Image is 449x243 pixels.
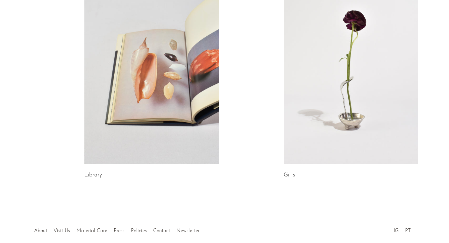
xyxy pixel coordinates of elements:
[405,228,411,233] a: PT
[34,228,47,233] a: About
[53,228,70,233] a: Visit Us
[153,228,170,233] a: Contact
[76,228,107,233] a: Material Care
[284,172,295,178] a: Gifts
[131,228,147,233] a: Policies
[31,223,203,235] ul: Quick links
[84,172,102,178] a: Library
[390,223,414,235] ul: Social Medias
[394,228,399,233] a: IG
[114,228,125,233] a: Press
